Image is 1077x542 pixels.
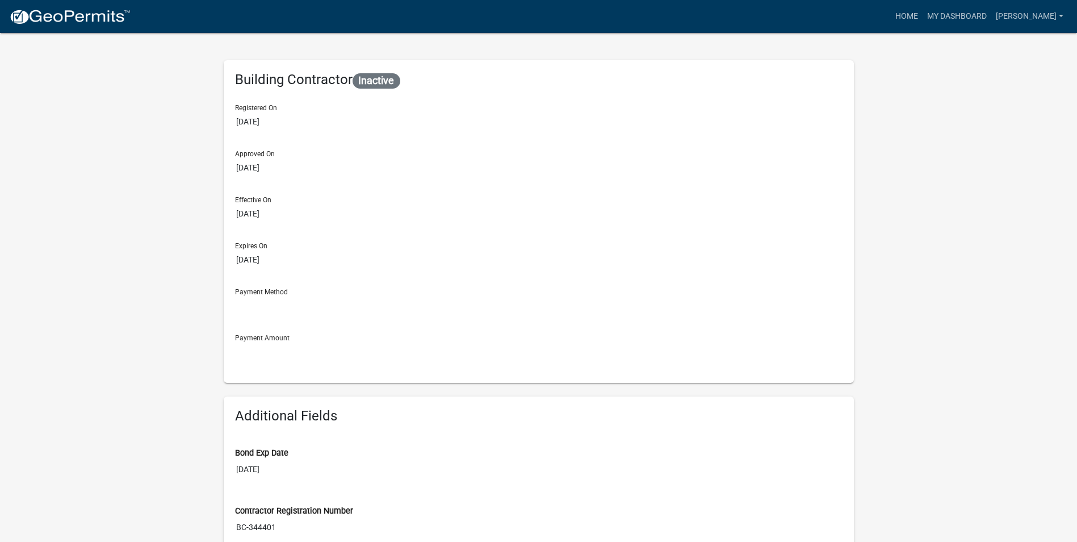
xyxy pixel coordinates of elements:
[991,6,1068,27] a: [PERSON_NAME]
[235,408,843,424] h6: Additional Fields
[235,449,288,457] label: Bond Exp Date
[353,73,401,89] span: Inactive
[235,507,353,515] label: Contractor Registration Number
[923,6,991,27] a: My Dashboard
[891,6,923,27] a: Home
[235,72,843,89] h6: Building Contractor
